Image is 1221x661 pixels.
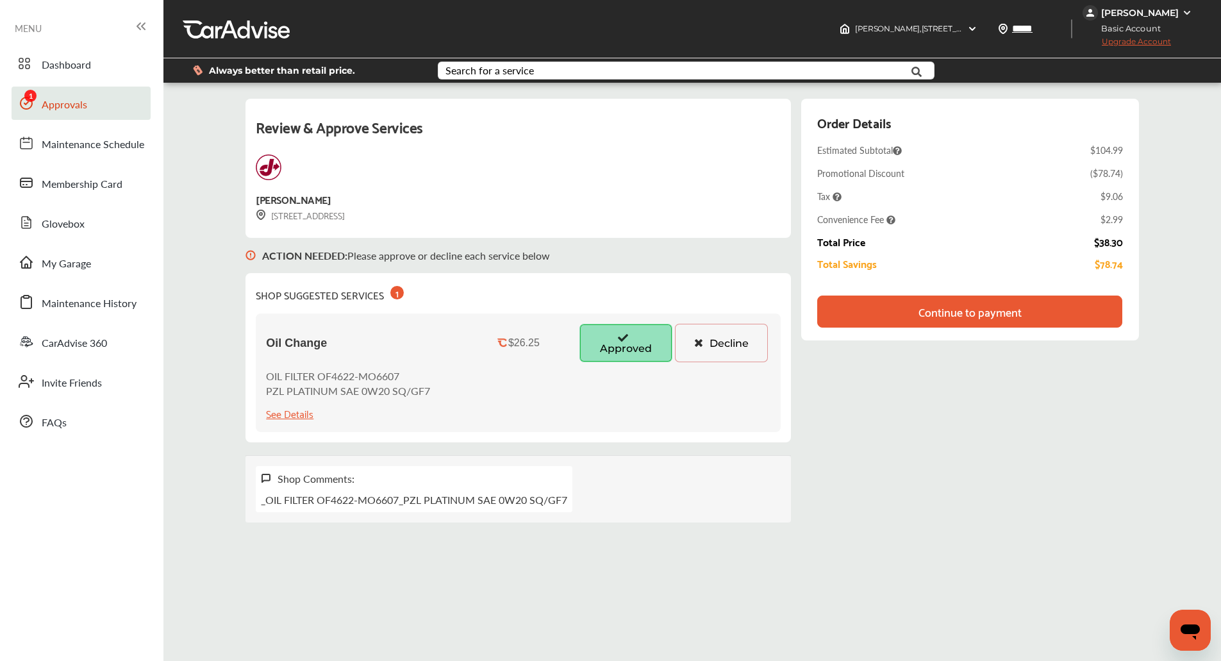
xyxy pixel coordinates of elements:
img: jVpblrzwTbfkPYzPPzSLxeg0AAAAASUVORK5CYII= [1083,5,1098,21]
span: Tax [817,190,842,203]
img: svg+xml;base64,PHN2ZyB3aWR0aD0iMTYiIGhlaWdodD0iMTciIHZpZXdCb3g9IjAgMCAxNiAxNyIgZmlsbD0ibm9uZSIgeG... [256,210,266,221]
img: location_vector.a44bc228.svg [998,24,1008,34]
span: Estimated Subtotal [817,144,902,156]
div: Continue to payment [918,305,1022,318]
span: Approvals [42,97,87,113]
span: Maintenance History [42,296,137,312]
a: FAQs [12,405,151,438]
a: Maintenance Schedule [12,126,151,160]
span: Convenience Fee [817,213,895,226]
span: FAQs [42,415,67,431]
div: Search for a service [445,65,534,76]
a: Glovebox [12,206,151,239]
a: My Garage [12,246,151,279]
span: Upgrade Account [1083,37,1171,53]
div: Promotional Discount [817,167,904,180]
img: dollor_label_vector.a70140d1.svg [193,65,203,76]
img: logo-jiffylube.png [256,155,281,180]
div: Review & Approve Services [256,114,781,155]
div: Total Price [817,236,865,247]
span: Maintenance Schedule [42,137,144,153]
span: Dashboard [42,57,91,74]
a: Dashboard [12,47,151,80]
p: Please approve or decline each service below [262,248,550,263]
button: Decline [675,324,768,362]
div: [STREET_ADDRESS] [256,208,345,222]
div: $26.25 [508,337,540,349]
span: CarAdvise 360 [42,335,107,352]
div: $78.74 [1095,258,1123,269]
span: Always better than retail price. [209,66,355,75]
a: Maintenance History [12,285,151,319]
img: svg+xml;base64,PHN2ZyB3aWR0aD0iMTYiIGhlaWdodD0iMTciIHZpZXdCb3g9IjAgMCAxNiAxNyIgZmlsbD0ibm9uZSIgeG... [261,473,271,484]
p: _OIL FILTER OF4622-MO6607_PZL PLATINUM SAE 0W20 SQ/GF7 [261,492,567,507]
iframe: Button to launch messaging window [1170,610,1211,651]
div: [PERSON_NAME] [256,190,331,208]
div: Shop Comments: [278,471,354,486]
div: [PERSON_NAME] [1101,7,1179,19]
a: Membership Card [12,166,151,199]
span: Glovebox [42,216,85,233]
img: header-divider.bc55588e.svg [1071,19,1072,38]
div: See Details [266,405,313,422]
p: PZL PLATINUM SAE 0W20 SQ/GF7 [266,383,430,398]
img: svg+xml;base64,PHN2ZyB3aWR0aD0iMTYiIGhlaWdodD0iMTciIHZpZXdCb3g9IjAgMCAxNiAxNyIgZmlsbD0ibm9uZSIgeG... [245,238,256,273]
span: MENU [15,23,42,33]
p: OIL FILTER OF4622-MO6607 [266,369,430,383]
div: $38.30 [1094,236,1123,247]
img: header-down-arrow.9dd2ce7d.svg [967,24,977,34]
div: $104.99 [1090,144,1123,156]
b: ACTION NEEDED : [262,248,347,263]
div: Order Details [817,112,891,133]
span: Basic Account [1084,22,1170,35]
span: Invite Friends [42,375,102,392]
a: Invite Friends [12,365,151,398]
div: 1 [390,286,404,299]
a: CarAdvise 360 [12,325,151,358]
div: $9.06 [1101,190,1123,203]
img: WGsFRI8htEPBVLJbROoPRyZpYNWhNONpIPPETTm6eUC0GeLEiAAAAAElFTkSuQmCC [1182,8,1192,18]
div: SHOP SUGGESTED SERVICES [256,283,404,303]
span: My Garage [42,256,91,272]
a: Approvals [12,87,151,120]
div: ( $78.74 ) [1090,167,1123,180]
span: Membership Card [42,176,122,193]
button: Approved [579,324,672,362]
span: Oil Change [266,337,327,350]
div: Total Savings [817,258,877,269]
span: [PERSON_NAME] , [STREET_ADDRESS] [GEOGRAPHIC_DATA] , NY 11729 [855,24,1113,33]
img: header-home-logo.8d720a4f.svg [840,24,850,34]
div: $2.99 [1101,213,1123,226]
